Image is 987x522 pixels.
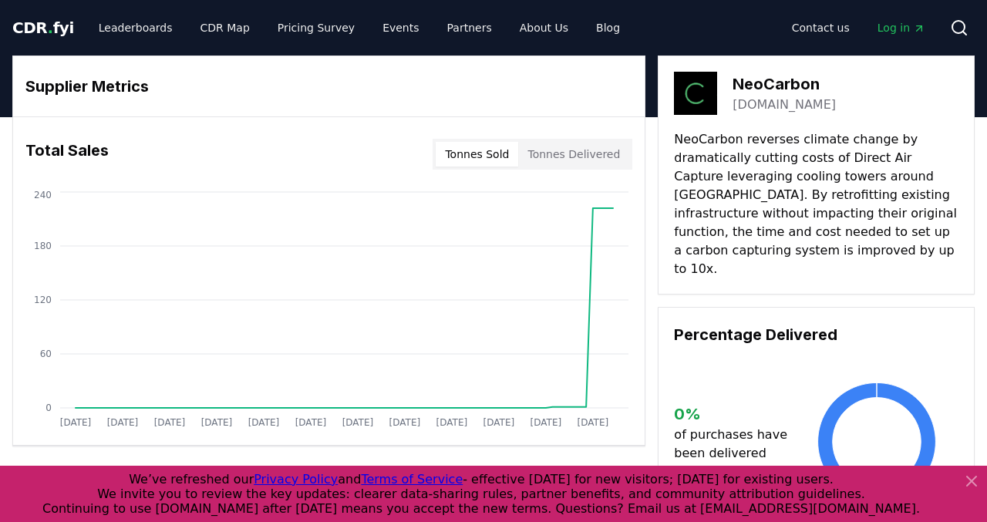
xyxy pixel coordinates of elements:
[436,417,468,428] tspan: [DATE]
[12,17,74,39] a: CDR.fyi
[780,14,862,42] a: Contact us
[780,14,938,42] nav: Main
[265,14,367,42] a: Pricing Survey
[25,75,632,98] h3: Supplier Metrics
[733,96,836,114] a: [DOMAIN_NAME]
[531,417,562,428] tspan: [DATE]
[188,14,262,42] a: CDR Map
[370,14,431,42] a: Events
[674,323,958,346] h3: Percentage Delivered
[483,417,515,428] tspan: [DATE]
[48,19,53,37] span: .
[107,417,139,428] tspan: [DATE]
[436,142,518,167] button: Tonnes Sold
[733,72,836,96] h3: NeoCarbon
[45,402,52,413] tspan: 0
[86,14,632,42] nav: Main
[295,417,327,428] tspan: [DATE]
[674,402,794,426] h3: 0 %
[86,14,185,42] a: Leaderboards
[154,417,186,428] tspan: [DATE]
[12,19,74,37] span: CDR fyi
[878,20,925,35] span: Log in
[34,295,52,305] tspan: 120
[248,417,280,428] tspan: [DATE]
[40,349,52,359] tspan: 60
[578,417,609,428] tspan: [DATE]
[435,14,504,42] a: Partners
[34,241,52,251] tspan: 180
[674,426,794,463] p: of purchases have been delivered
[389,417,421,428] tspan: [DATE]
[584,14,632,42] a: Blog
[507,14,581,42] a: About Us
[342,417,374,428] tspan: [DATE]
[674,130,958,278] p: NeoCarbon reverses climate change by dramatically cutting costs of Direct Air Capture leveraging ...
[25,139,109,170] h3: Total Sales
[60,417,92,428] tspan: [DATE]
[674,72,717,115] img: NeoCarbon-logo
[201,417,233,428] tspan: [DATE]
[34,190,52,200] tspan: 240
[518,142,629,167] button: Tonnes Delivered
[865,14,938,42] a: Log in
